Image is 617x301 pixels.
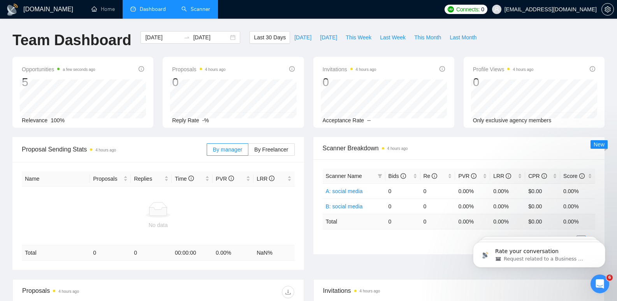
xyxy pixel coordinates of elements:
div: Proposals [22,286,158,298]
td: 0 [131,245,172,261]
time: 4 hours ago [513,67,533,72]
td: 00:00:00 [172,245,213,261]
input: End date [193,33,229,42]
time: 4 hours ago [58,289,79,294]
span: [DATE] [294,33,311,42]
span: Opportunities [22,65,95,74]
td: $0.00 [525,183,560,199]
td: 0.00 % [490,214,525,229]
th: Proposals [90,171,131,187]
td: 0.00% [490,183,525,199]
time: 4 hours ago [95,148,116,152]
span: Reply Rate [172,117,199,123]
span: PVR [216,176,234,182]
span: New [594,141,605,148]
time: 4 hours ago [360,289,380,293]
span: info-circle [579,173,585,179]
span: [DATE] [320,33,337,42]
h1: Team Dashboard [12,31,131,49]
a: setting [601,6,614,12]
span: info-circle [439,66,445,72]
span: LRR [257,176,274,182]
span: info-circle [541,173,547,179]
button: [DATE] [316,31,341,44]
td: 0 [385,199,420,214]
td: 0 [420,199,455,214]
td: NaN % [253,245,294,261]
span: Time [175,176,193,182]
span: Profile Views [473,65,534,74]
td: 0.00% [560,199,595,214]
td: 0 [385,183,420,199]
button: [DATE] [290,31,316,44]
span: 100% [51,117,65,123]
button: setting [601,3,614,16]
td: 0 [385,214,420,229]
span: filter [378,174,382,178]
td: 0.00% [560,183,595,199]
span: info-circle [401,173,406,179]
button: download [282,286,294,298]
span: download [282,289,294,295]
span: info-circle [229,176,234,181]
iframe: Intercom notifications message [461,225,617,280]
time: 4 hours ago [205,67,226,72]
span: PVR [458,173,476,179]
span: By Freelancer [254,146,288,153]
span: Re [424,173,438,179]
span: user [494,7,499,12]
span: Acceptance Rate [323,117,364,123]
img: upwork-logo.png [448,6,454,12]
time: 4 hours ago [387,146,408,151]
span: 6 [606,275,613,281]
input: Start date [145,33,181,42]
td: 0 [420,183,455,199]
td: 0.00 % [213,245,253,261]
td: 0.00 % [455,214,490,229]
span: 0 [481,5,484,14]
span: Replies [134,174,163,183]
span: By manager [213,146,242,153]
span: info-circle [188,176,194,181]
span: Relevance [22,117,47,123]
span: CPR [528,173,547,179]
span: Scanner Name [326,173,362,179]
span: Last Month [450,33,476,42]
span: Score [563,173,584,179]
div: 5 [22,75,95,90]
td: 0.00 % [560,214,595,229]
td: $0.00 [525,199,560,214]
time: a few seconds ago [63,67,95,72]
th: Name [22,171,90,187]
time: 4 hours ago [356,67,376,72]
div: 0 [172,75,225,90]
span: Proposals [93,174,122,183]
th: Replies [131,171,172,187]
td: 0 [90,245,131,261]
a: homeHome [91,6,115,12]
span: info-circle [590,66,595,72]
a: B: social media [326,203,363,209]
span: Dashboard [140,6,166,12]
td: 0 [420,214,455,229]
a: A: social media [326,188,363,194]
td: $ 0.00 [525,214,560,229]
span: -- [367,117,371,123]
td: 0.00% [490,199,525,214]
span: dashboard [130,6,136,12]
button: Last 30 Days [250,31,290,44]
span: Bids [388,173,406,179]
img: logo [6,4,19,16]
span: filter [376,170,384,182]
td: 0.00% [455,183,490,199]
span: -% [202,117,209,123]
iframe: Intercom live chat [591,275,609,293]
span: info-circle [269,176,274,181]
span: Last Week [380,33,406,42]
span: swap-right [184,34,190,40]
